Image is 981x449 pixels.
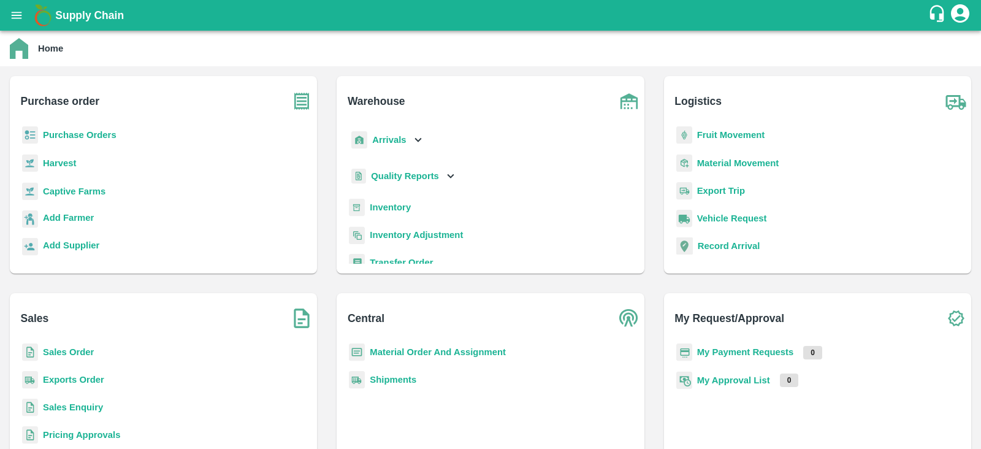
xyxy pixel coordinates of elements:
img: warehouse [614,86,644,117]
a: Shipments [370,375,416,385]
img: shipments [349,371,365,389]
a: Export Trip [697,186,745,196]
a: Inventory Adjustment [370,230,463,240]
a: Add Farmer [43,211,94,228]
img: check [941,303,971,334]
div: Quality Reports [349,164,457,189]
img: whTransfer [349,254,365,272]
a: Inventory [370,202,411,212]
a: Add Supplier [43,239,99,255]
a: Exports Order [43,375,104,385]
b: Logistics [674,93,722,110]
img: shipments [22,371,38,389]
img: purchase [286,86,317,117]
div: account of current user [949,2,971,28]
b: Add Farmer [43,213,94,223]
a: Harvest [43,158,76,168]
a: My Approval List [697,375,770,385]
b: Quality Reports [371,171,439,181]
img: whInventory [349,199,365,217]
a: Sales Enquiry [43,402,103,412]
b: Supply Chain [55,9,124,21]
img: sales [22,343,38,361]
img: reciept [22,126,38,144]
img: vehicle [676,210,692,228]
p: 0 [803,346,822,359]
p: 0 [780,374,799,387]
img: recordArrival [676,237,693,255]
img: truck [941,86,971,117]
a: Captive Farms [43,186,105,196]
b: Add Supplier [43,240,99,250]
img: harvest [22,154,38,172]
a: Fruit Movement [697,130,765,140]
img: sales [22,426,38,444]
b: Sales [21,310,49,327]
img: centralMaterial [349,343,365,361]
img: payment [676,343,692,361]
img: harvest [22,182,38,201]
div: customer-support [928,4,949,26]
img: inventory [349,226,365,244]
button: open drawer [2,1,31,29]
b: Warehouse [348,93,405,110]
b: Purchase order [21,93,99,110]
a: Material Movement [697,158,779,168]
img: home [10,38,28,59]
a: Material Order And Assignment [370,347,506,357]
a: Vehicle Request [697,213,767,223]
img: approval [676,371,692,390]
a: Supply Chain [55,7,928,24]
a: Record Arrival [698,241,760,251]
b: Arrivals [372,135,406,145]
div: Arrivals [349,126,425,154]
a: Transfer Order [370,258,433,267]
img: logo [31,3,55,28]
img: qualityReport [351,169,366,184]
img: supplier [22,238,38,256]
img: material [676,154,692,172]
img: farmer [22,210,38,228]
img: soSales [286,303,317,334]
b: My Request/Approval [674,310,784,327]
img: sales [22,399,38,416]
b: Home [38,44,63,53]
img: whArrival [351,131,367,149]
img: central [614,303,644,334]
a: Pricing Approvals [43,430,120,440]
a: Sales Order [43,347,94,357]
b: Central [348,310,384,327]
img: fruit [676,126,692,144]
img: delivery [676,182,692,200]
a: My Payment Requests [697,347,794,357]
a: Purchase Orders [43,130,116,140]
